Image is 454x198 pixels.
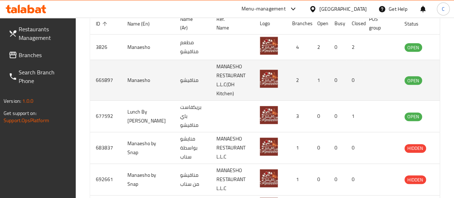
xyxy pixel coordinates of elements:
td: 3 [286,101,312,132]
img: Lunch By Manaesho [260,106,278,124]
td: بريكفاست باي مناقيشو [174,101,211,132]
td: 0 [346,164,363,195]
span: Version: [4,96,21,106]
td: مناقيشو من سناب [174,164,211,195]
span: Search Branch Phone [19,68,70,85]
td: 665897 [90,60,122,101]
td: Manaesho by Snap [122,164,174,195]
span: Name (En) [127,19,159,28]
td: 0 [346,60,363,101]
td: MANAESHO RESTAURANT L.L.C(DH Kitchen) [211,60,254,101]
span: HIDDEN [404,144,426,152]
td: 692661 [90,164,122,195]
td: 0 [312,164,329,195]
img: Manaesho [260,70,278,88]
span: Name (Ar) [180,15,202,32]
td: Manaesho [122,60,174,101]
img: Manaesho [260,37,278,55]
span: HIDDEN [404,176,426,184]
td: 1 [346,101,363,132]
span: Status [404,19,428,28]
a: Restaurants Management [3,20,76,46]
a: Branches [3,46,76,64]
td: 683837 [90,132,122,164]
td: 1 [312,60,329,101]
td: 0 [346,132,363,164]
td: 2 [286,60,312,101]
th: Closed [346,13,363,34]
span: ID [96,19,109,28]
a: Search Branch Phone [3,64,76,89]
th: Branches [286,13,312,34]
span: Ref. Name [216,15,245,32]
div: [GEOGRAPHIC_DATA] [319,5,367,13]
td: 677592 [90,101,122,132]
th: Open [312,13,329,34]
div: Menu-management [242,5,286,13]
td: Lunch By [PERSON_NAME] [122,101,174,132]
span: Get support on: [4,109,37,118]
span: POS group [369,15,390,32]
td: MANAESHO RESTAURANT L.L.C [211,164,254,195]
td: 1 [286,164,312,195]
img: Manaesho by Snap [260,169,278,187]
td: 0 [329,132,346,164]
td: 4 [286,34,312,60]
td: 2 [346,34,363,60]
td: 2 [312,34,329,60]
span: OPEN [404,43,422,52]
td: مناقيشو [174,60,211,101]
span: Branches [19,51,70,59]
td: MANAESHO RESTAURANT L.L.C [211,132,254,164]
td: 0 [329,60,346,101]
td: Manaesho [122,34,174,60]
td: 0 [329,164,346,195]
a: Support.OpsPlatform [4,116,49,125]
th: Busy [329,13,346,34]
span: Restaurants Management [19,25,70,42]
td: 0 [312,101,329,132]
td: 1 [286,132,312,164]
th: Logo [254,13,286,34]
span: OPEN [404,112,422,121]
td: 3826 [90,34,122,60]
span: OPEN [404,77,422,85]
td: 0 [312,132,329,164]
img: Manaesho by Snap [260,138,278,156]
span: 1.0.0 [22,96,33,106]
span: C [442,5,445,13]
td: Manaesho by Snap [122,132,174,164]
td: مطعم مناقيشو [174,34,211,60]
td: 0 [329,34,346,60]
td: منايشو بواسطة سناب [174,132,211,164]
td: 0 [329,101,346,132]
